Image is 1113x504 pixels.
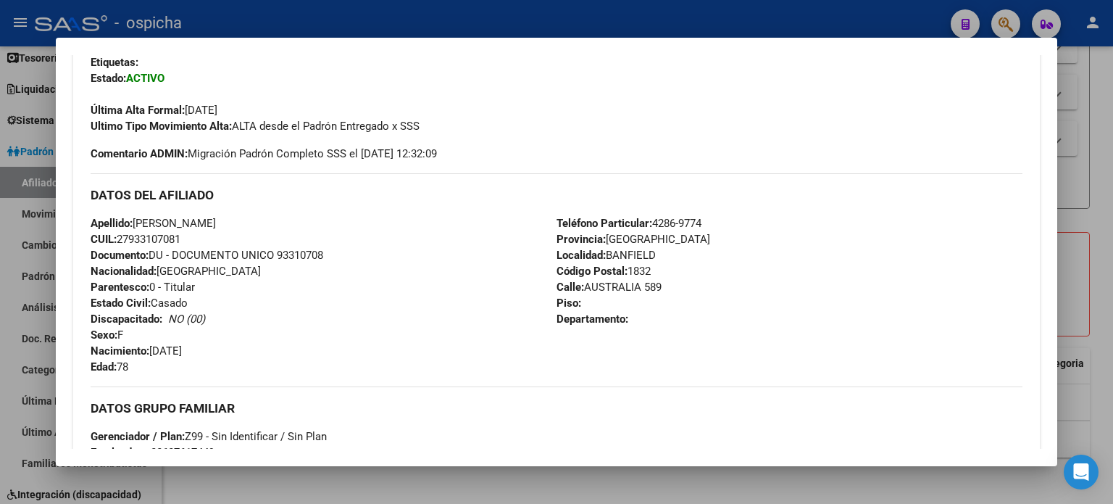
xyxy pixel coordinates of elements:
[168,313,205,326] i: NO (00)
[91,56,138,69] strong: Etiquetas:
[91,297,151,310] strong: Estado Civil:
[556,233,606,246] strong: Provincia:
[91,400,1022,416] h3: DATOS GRUPO FAMILIAR
[91,430,327,443] span: Z99 - Sin Identificar / Sin Plan
[91,249,323,262] span: DU - DOCUMENTO UNICO 93310708
[91,344,149,358] strong: Nacimiento:
[91,217,216,230] span: [PERSON_NAME]
[556,265,628,278] strong: Código Postal:
[91,313,162,326] strong: Discapacitado:
[91,329,123,342] span: F
[556,217,701,230] span: 4286-9774
[556,249,606,262] strong: Localidad:
[91,281,149,294] strong: Parentesco:
[91,146,437,162] span: Migración Padrón Completo SSS el [DATE] 12:32:09
[556,281,662,294] span: AUSTRALIA 589
[91,233,117,246] strong: CUIL:
[556,249,656,262] span: BANFIELD
[91,360,128,373] span: 78
[91,329,117,342] strong: Sexo:
[1064,455,1099,489] div: Open Intercom Messenger
[91,281,195,294] span: 0 - Titular
[91,265,261,278] span: [GEOGRAPHIC_DATA]
[91,72,126,85] strong: Estado:
[126,72,164,85] strong: ACTIVO
[91,446,145,459] strong: Empleador:
[91,217,133,230] strong: Apellido:
[556,297,581,310] strong: Piso:
[91,265,157,278] strong: Nacionalidad:
[151,445,214,460] div: 33637617449
[556,217,652,230] strong: Teléfono Particular:
[91,120,420,133] span: ALTA desde el Padrón Entregado x SSS
[91,104,185,117] strong: Última Alta Formal:
[91,430,185,443] strong: Gerenciador / Plan:
[556,265,651,278] span: 1832
[91,344,182,358] span: [DATE]
[91,120,232,133] strong: Ultimo Tipo Movimiento Alta:
[91,147,188,160] strong: Comentario ADMIN:
[91,187,1022,203] h3: DATOS DEL AFILIADO
[91,249,149,262] strong: Documento:
[556,313,628,326] strong: Departamento:
[91,233,180,246] span: 27933107081
[91,297,188,310] span: Casado
[556,281,584,294] strong: Calle:
[556,233,710,246] span: [GEOGRAPHIC_DATA]
[91,104,217,117] span: [DATE]
[91,360,117,373] strong: Edad:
